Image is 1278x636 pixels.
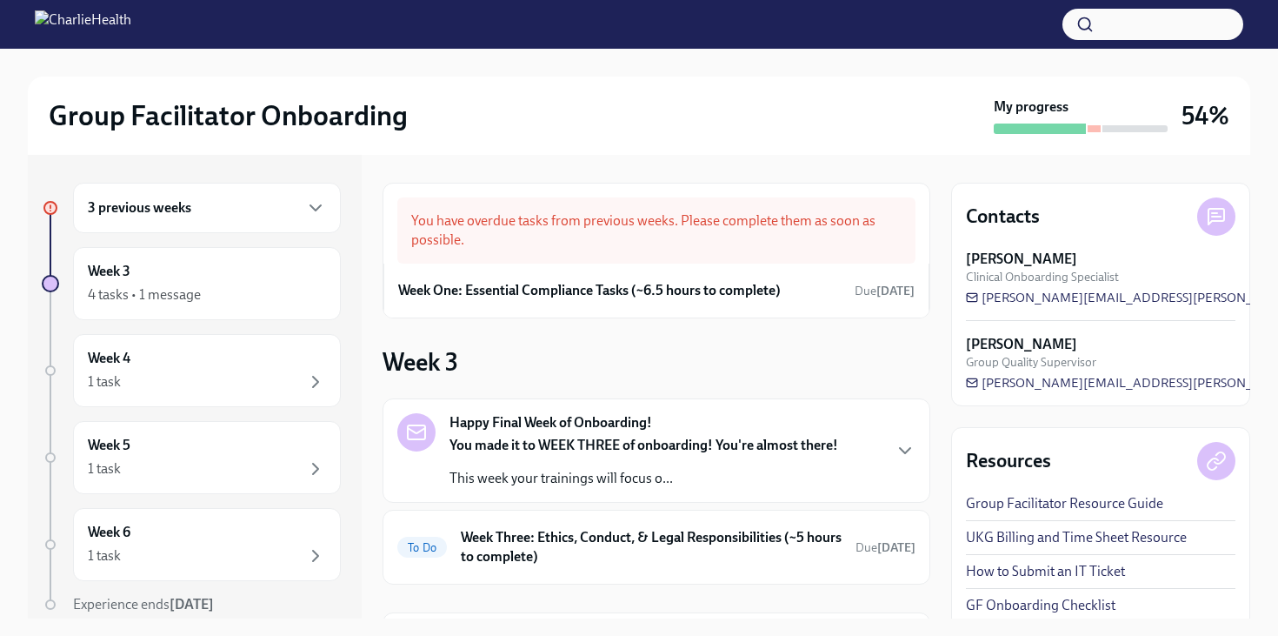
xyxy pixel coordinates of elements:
a: GF Onboarding Checklist [966,596,1115,615]
p: This week your trainings will focus o... [449,469,838,488]
div: 1 task [88,546,121,566]
div: 3 previous weeks [73,183,341,233]
h4: Resources [966,448,1051,474]
h6: Week 6 [88,523,130,542]
strong: [DATE] [877,540,915,555]
h6: Week Three: Ethics, Conduct, & Legal Responsibilities (~5 hours to complete) [461,528,842,566]
strong: [PERSON_NAME] [966,335,1077,354]
span: Group Quality Supervisor [966,354,1096,371]
h6: Week 4 [88,349,130,368]
h3: Week 3 [383,346,458,378]
a: Week 51 task [42,421,341,494]
div: 4 tasks • 1 message [88,285,201,305]
strong: [PERSON_NAME] [966,250,1077,269]
strong: [DATE] [170,596,214,613]
h6: Week 3 [88,262,130,281]
a: Group Facilitator Resource Guide [966,494,1163,513]
span: Experience ends [73,596,214,613]
a: Week 41 task [42,334,341,407]
span: To Do [397,541,447,554]
strong: [DATE] [876,284,915,298]
h4: Contacts [966,204,1040,230]
a: UKG Billing and Time Sheet Resource [966,528,1187,547]
span: September 23rd, 2025 09:00 [855,539,915,556]
h3: 54% [1181,100,1229,131]
div: You have overdue tasks from previous weeks. Please complete them as soon as possible. [397,197,915,264]
a: Week 61 task [42,508,341,581]
span: Due [855,284,915,298]
div: 1 task [88,459,121,479]
h6: Week 5 [88,436,130,455]
strong: You made it to WEEK THREE of onboarding! You're almost there! [449,437,838,453]
span: September 9th, 2025 09:00 [855,283,915,299]
h6: 3 previous weeks [88,198,191,218]
a: To DoWeek Three: Ethics, Conduct, & Legal Responsibilities (~5 hours to complete)Due[DATE] [397,525,915,570]
a: Week 34 tasks • 1 message [42,247,341,320]
a: How to Submit an IT Ticket [966,562,1125,581]
img: CharlieHealth [35,10,131,38]
span: Clinical Onboarding Specialist [966,269,1119,285]
h6: Week One: Essential Compliance Tasks (~6.5 hours to complete) [398,281,781,300]
a: Week One: Essential Compliance Tasks (~6.5 hours to complete)Due[DATE] [398,278,915,304]
div: 1 task [88,372,121,392]
span: Due [855,540,915,555]
h2: Group Facilitator Onboarding [49,98,408,133]
strong: Happy Final Week of Onboarding! [449,413,652,432]
strong: My progress [994,97,1068,117]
